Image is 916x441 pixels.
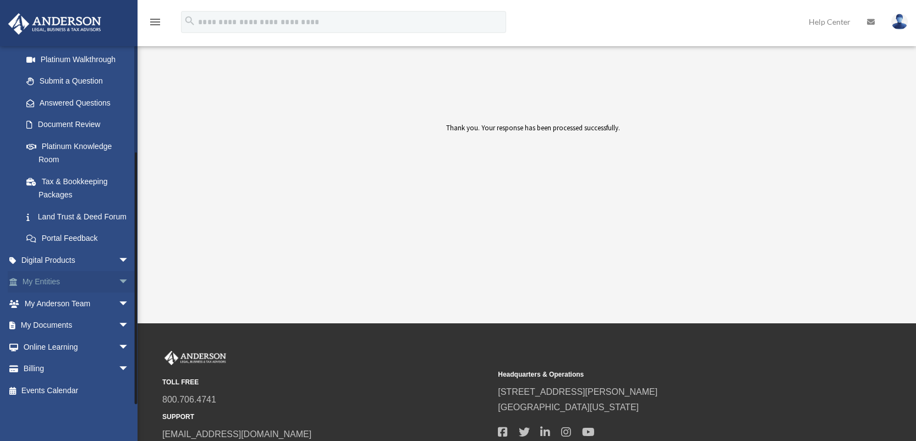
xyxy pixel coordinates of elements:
[15,92,146,114] a: Answered Questions
[8,293,146,315] a: My Anderson Teamarrow_drop_down
[8,315,146,337] a: My Documentsarrow_drop_down
[8,379,146,401] a: Events Calendar
[15,70,146,92] a: Submit a Question
[8,271,146,293] a: My Entitiesarrow_drop_down
[118,249,140,272] span: arrow_drop_down
[8,249,146,271] a: Digital Productsarrow_drop_down
[498,369,826,381] small: Headquarters & Operations
[891,14,908,30] img: User Pic
[162,351,228,365] img: Anderson Advisors Platinum Portal
[328,122,738,205] div: Thank you. Your response has been processed successfully.
[15,170,146,206] a: Tax & Bookkeeping Packages
[498,403,639,412] a: [GEOGRAPHIC_DATA][US_STATE]
[8,358,146,380] a: Billingarrow_drop_down
[15,48,146,70] a: Platinum Walkthrough
[118,358,140,381] span: arrow_drop_down
[162,411,490,423] small: SUPPORT
[498,387,657,396] a: [STREET_ADDRESS][PERSON_NAME]
[15,114,140,136] a: Document Review
[162,429,311,439] a: [EMAIL_ADDRESS][DOMAIN_NAME]
[8,336,146,358] a: Online Learningarrow_drop_down
[118,336,140,359] span: arrow_drop_down
[15,228,146,250] a: Portal Feedback
[118,271,140,294] span: arrow_drop_down
[118,315,140,337] span: arrow_drop_down
[149,19,162,29] a: menu
[162,377,490,388] small: TOLL FREE
[15,135,146,170] a: Platinum Knowledge Room
[5,13,105,35] img: Anderson Advisors Platinum Portal
[184,15,196,27] i: search
[118,293,140,315] span: arrow_drop_down
[162,395,216,404] a: 800.706.4741
[149,15,162,29] i: menu
[15,206,146,228] a: Land Trust & Deed Forum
